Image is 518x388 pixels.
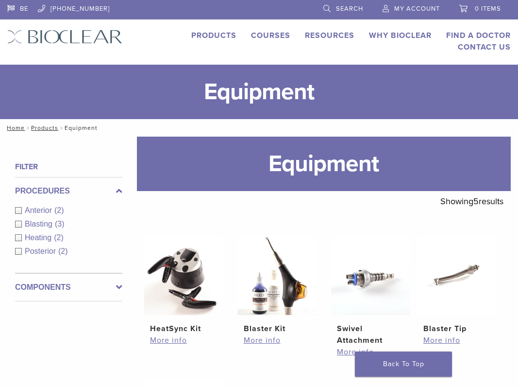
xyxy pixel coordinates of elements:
[15,185,122,197] label: Procedures
[355,352,452,377] a: Back To Top
[144,236,223,335] a: HeatSync KitHeatSync Kit
[423,323,490,335] h2: Blaster Tip
[251,31,290,40] a: Courses
[31,124,58,131] a: Products
[305,31,354,40] a: Resources
[15,282,122,293] label: Components
[150,323,217,335] h2: HeatSync Kit
[25,220,55,228] span: Blasting
[417,236,496,335] a: Blaster TipBlaster Tip
[25,247,58,255] span: Posterior
[473,196,479,207] span: 5
[55,220,65,228] span: (3)
[191,31,236,40] a: Products
[237,236,317,335] a: Blaster KitBlaster Kit
[54,206,64,214] span: (2)
[475,5,501,13] span: 0 items
[25,125,31,130] span: /
[144,236,223,315] img: HeatSync Kit
[58,125,65,130] span: /
[25,206,54,214] span: Anterior
[7,30,122,44] img: Bioclear
[394,5,440,13] span: My Account
[458,42,511,52] a: Contact Us
[440,191,503,212] p: Showing results
[15,161,122,173] h4: Filter
[244,335,311,346] a: More info
[337,346,404,358] a: More info
[137,137,511,191] h1: Equipment
[25,233,54,242] span: Heating
[54,233,64,242] span: (2)
[331,236,410,346] a: Swivel AttachmentSwivel Attachment
[150,335,217,346] a: More info
[336,5,363,13] span: Search
[417,236,496,315] img: Blaster Tip
[244,323,311,335] h2: Blaster Kit
[331,236,410,315] img: Swivel Attachment
[369,31,432,40] a: Why Bioclear
[237,236,317,315] img: Blaster Kit
[4,124,25,131] a: Home
[58,247,68,255] span: (2)
[337,323,404,346] h2: Swivel Attachment
[446,31,511,40] a: Find A Doctor
[423,335,490,346] a: More info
